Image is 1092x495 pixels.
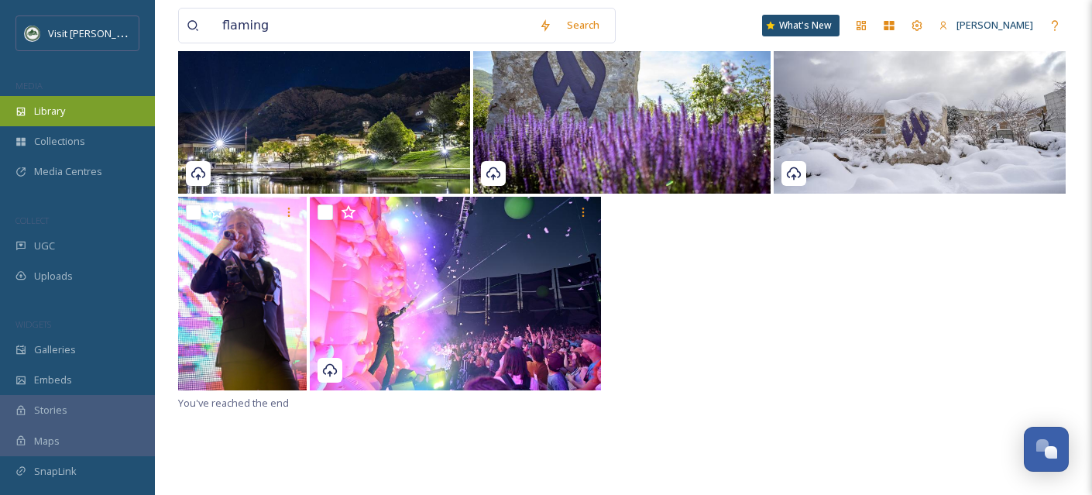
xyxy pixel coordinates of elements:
span: Maps [34,434,60,449]
span: Embeds [34,373,72,387]
span: You've reached the end [178,396,289,410]
span: Library [34,104,65,119]
img: Unknown.png [25,26,40,41]
span: [PERSON_NAME] [956,18,1033,32]
a: [PERSON_NAME] [931,10,1041,40]
span: Galleries [34,342,76,357]
span: Visit [PERSON_NAME] [48,26,146,40]
span: Media Centres [34,164,102,179]
div: Search [559,10,607,40]
span: Uploads [34,269,73,284]
span: MEDIA [15,80,43,91]
button: Open Chat [1024,427,1069,472]
span: UGC [34,239,55,253]
input: Search your library [215,9,531,43]
span: Stories [34,403,67,418]
span: COLLECT [15,215,49,226]
a: What's New [762,15,840,36]
span: Collections [34,134,85,149]
img: Ogden_Twilight_Flaming_Lips-89.jpg [310,197,601,390]
span: SnapLink [34,464,77,479]
img: Ogden_Twilight_Flaming_Lips-30.jpg [178,197,307,390]
span: WIDGETS [15,318,51,330]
